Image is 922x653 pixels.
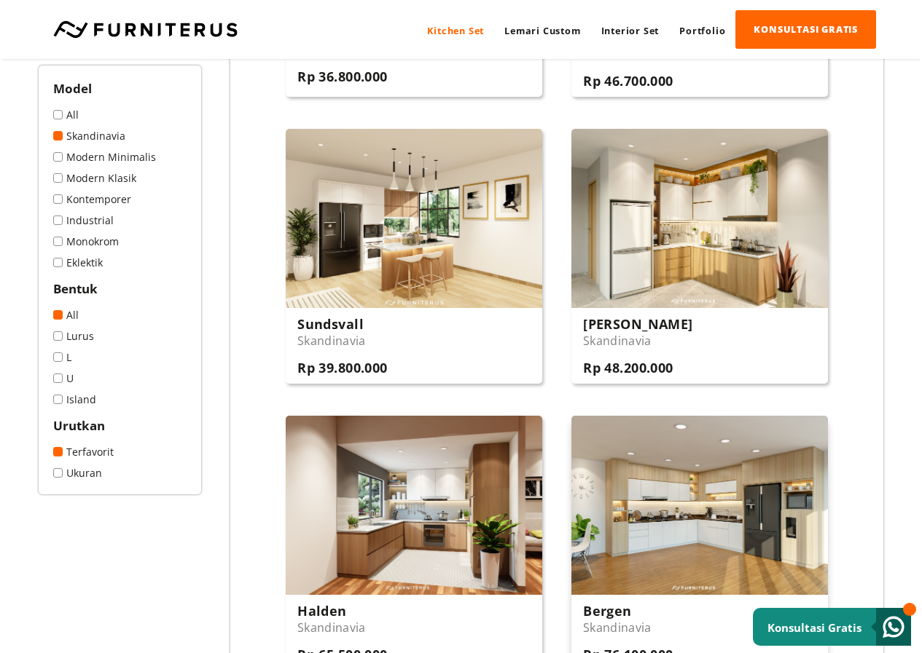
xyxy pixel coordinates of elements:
[53,213,187,227] a: Industrial
[297,359,388,376] h3: Rp 39.800.000
[53,417,187,434] h2: Urutkan
[53,466,187,480] a: Ukuran
[571,129,828,308] img: Lena-Utama-min.jpg
[583,620,673,636] p: Skandinavia
[53,308,187,322] a: All
[297,620,388,636] p: Skandinavia
[753,608,911,646] a: Konsultasi Gratis
[297,68,435,85] h3: Rp 36.800.000
[297,333,388,349] p: Skandinavia
[53,280,187,297] h2: Bentuk
[53,234,187,248] a: Monokrom
[53,371,187,385] a: U
[583,602,673,620] h3: Bergen
[53,392,187,406] a: Island
[571,416,828,595] img: bergen-Utama-min.jpg
[53,171,187,185] a: Modern Klasik
[53,80,187,97] h2: Model
[735,10,876,49] a: KONSULTASI GRATIS
[583,72,673,90] h3: Rp 46.700.000
[53,445,187,459] a: Terfavorit
[297,602,388,620] h3: Halden
[286,416,542,595] img: Halden-Utama-min.jpg
[53,192,187,206] a: Kontemporer
[53,129,187,143] a: Skandinavia
[583,333,693,349] p: Skandinavia
[767,620,862,635] small: Konsultasi Gratis
[571,129,828,384] a: [PERSON_NAME] Skandinavia Rp 48.200.000
[53,108,187,122] a: All
[669,11,735,50] a: Portfolio
[286,129,542,384] a: Sundsvall Skandinavia Rp 39.800.000
[53,350,187,364] a: L
[53,256,187,269] a: Eklektik
[494,11,590,50] a: Lemari Custom
[583,359,693,376] h3: Rp 48.200.000
[583,315,693,333] h3: [PERSON_NAME]
[297,315,388,333] h3: Sundsvall
[417,11,494,50] a: Kitchen Set
[286,129,542,308] img: Island-Scandinavian-04_View_01.RGB_color.0000.jpg
[591,11,670,50] a: Interior Set
[53,150,187,164] a: Modern Minimalis
[53,329,187,343] a: Lurus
